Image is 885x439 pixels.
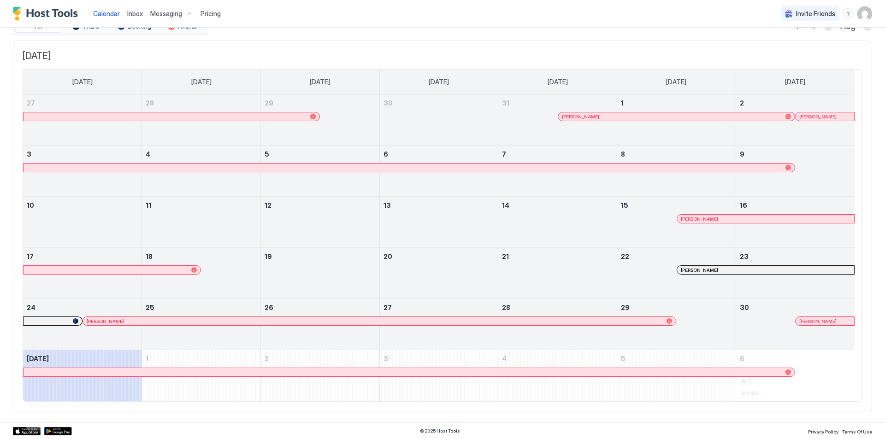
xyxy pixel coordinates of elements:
[261,248,379,265] a: August 19, 2025
[93,10,120,18] span: Calendar
[736,146,855,197] td: August 9, 2025
[23,146,142,163] a: August 3, 2025
[260,197,379,248] td: August 12, 2025
[502,201,509,209] span: 14
[383,252,392,260] span: 20
[740,99,744,107] span: 2
[379,197,498,248] td: August 13, 2025
[380,94,498,111] a: July 30, 2025
[142,197,261,248] td: August 11, 2025
[657,70,696,94] a: Friday
[87,318,124,324] span: [PERSON_NAME]
[808,426,838,436] a: Privacy Policy
[736,350,855,367] a: September 6, 2025
[621,201,628,209] span: 15
[380,197,498,214] a: August 13, 2025
[736,350,855,401] td: September 6, 2025
[201,10,221,18] span: Pricing
[146,201,151,209] span: 11
[621,150,625,158] span: 8
[142,197,260,214] a: August 11, 2025
[44,427,72,435] div: Google Play Store
[146,304,154,311] span: 25
[498,299,617,316] a: August 28, 2025
[23,197,142,214] a: August 10, 2025
[617,197,736,214] a: August 15, 2025
[617,350,736,367] a: September 5, 2025
[301,70,339,94] a: Tuesday
[562,114,791,120] div: [PERSON_NAME]
[617,299,736,350] td: August 29, 2025
[379,299,498,350] td: August 27, 2025
[681,216,718,222] span: [PERSON_NAME]
[27,201,34,209] span: 10
[127,10,143,18] span: Inbox
[740,304,749,311] span: 30
[621,99,624,107] span: 1
[27,99,35,107] span: 27
[502,304,510,311] span: 28
[617,197,736,248] td: August 15, 2025
[261,94,379,111] a: July 29, 2025
[13,427,41,435] a: App Store
[736,299,855,350] td: August 30, 2025
[740,252,749,260] span: 23
[146,252,153,260] span: 18
[142,146,260,163] a: August 4, 2025
[617,94,736,111] a: August 1, 2025
[380,146,498,163] a: August 6, 2025
[146,355,148,363] span: 1
[27,355,49,363] span: [DATE]
[261,197,379,214] a: August 12, 2025
[736,248,855,265] a: August 23, 2025
[502,99,509,107] span: 31
[498,146,617,197] td: August 7, 2025
[383,355,388,363] span: 3
[310,78,330,86] span: [DATE]
[23,50,862,62] span: [DATE]
[498,94,617,146] td: July 31, 2025
[23,94,142,146] td: July 27, 2025
[617,248,736,299] td: August 22, 2025
[498,94,617,111] a: July 31, 2025
[261,350,379,367] a: September 2, 2025
[265,304,273,311] span: 26
[736,197,855,214] a: August 16, 2025
[23,299,142,316] a: August 24, 2025
[621,355,625,363] span: 5
[562,114,599,120] span: [PERSON_NAME]
[142,350,260,367] a: September 1, 2025
[13,7,82,21] div: Host Tools Logo
[27,150,31,158] span: 3
[681,267,718,273] span: [PERSON_NAME]
[617,248,736,265] a: August 22, 2025
[498,350,617,367] a: September 4, 2025
[736,248,855,299] td: August 23, 2025
[23,350,142,401] td: August 31, 2025
[383,99,393,107] span: 30
[142,94,261,146] td: July 28, 2025
[142,146,261,197] td: August 4, 2025
[146,99,154,107] span: 28
[142,248,260,265] a: August 18, 2025
[142,350,261,401] td: September 1, 2025
[857,6,872,21] div: User profile
[260,146,379,197] td: August 5, 2025
[498,248,617,265] a: August 21, 2025
[379,94,498,146] td: July 30, 2025
[617,94,736,146] td: August 1, 2025
[538,70,577,94] a: Thursday
[621,252,629,260] span: 22
[796,10,835,18] span: Invite Friends
[380,248,498,265] a: August 20, 2025
[87,318,672,324] div: [PERSON_NAME]
[842,426,872,436] a: Terms Of Use
[740,150,744,158] span: 9
[265,252,272,260] span: 19
[736,197,855,248] td: August 16, 2025
[379,248,498,299] td: August 20, 2025
[191,78,212,86] span: [DATE]
[785,78,805,86] span: [DATE]
[502,252,509,260] span: 21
